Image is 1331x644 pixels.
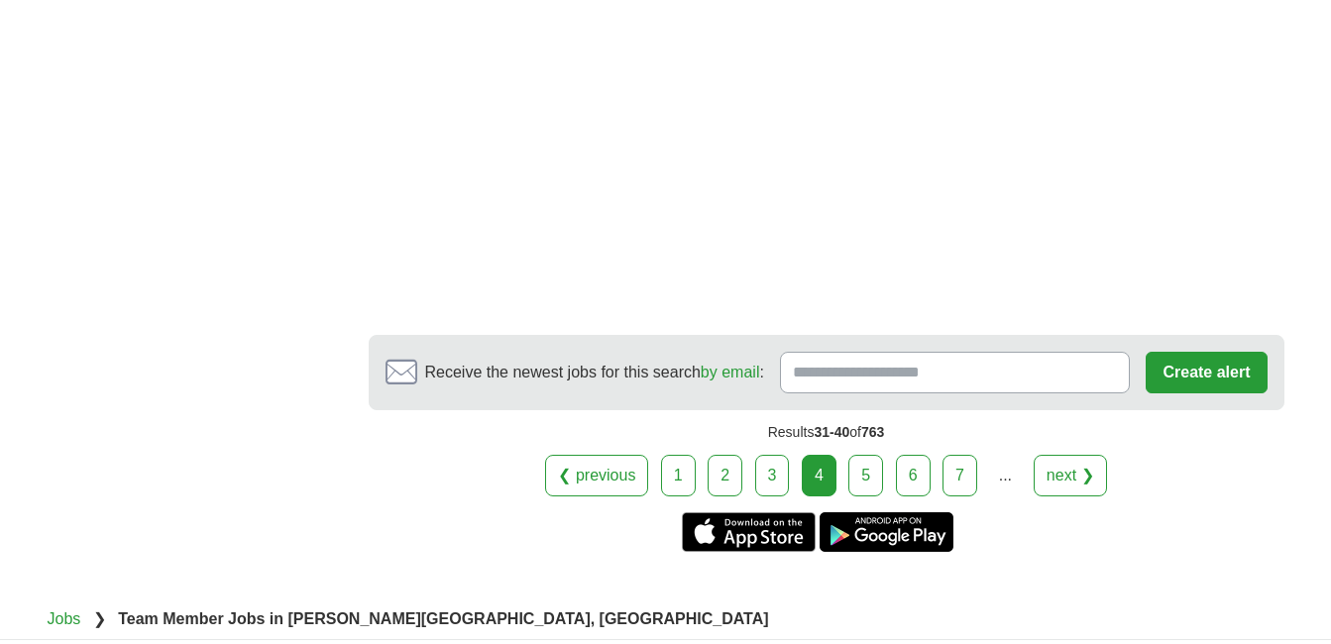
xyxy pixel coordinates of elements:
[943,455,977,496] a: 7
[93,610,106,627] span: ❯
[1146,352,1267,393] button: Create alert
[861,424,884,440] span: 763
[802,455,836,496] div: 4
[820,512,953,552] a: Get the Android app
[118,610,768,627] strong: Team Member Jobs in [PERSON_NAME][GEOGRAPHIC_DATA], [GEOGRAPHIC_DATA]
[814,424,849,440] span: 31-40
[708,455,742,496] a: 2
[848,455,883,496] a: 5
[545,455,648,496] a: ❮ previous
[425,361,764,384] span: Receive the newest jobs for this search :
[896,455,931,496] a: 6
[682,512,816,552] a: Get the iPhone app
[985,456,1025,495] div: ...
[661,455,696,496] a: 1
[755,455,790,496] a: 3
[48,610,81,627] a: Jobs
[369,410,1284,455] div: Results of
[1034,455,1107,496] a: next ❯
[701,364,760,380] a: by email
